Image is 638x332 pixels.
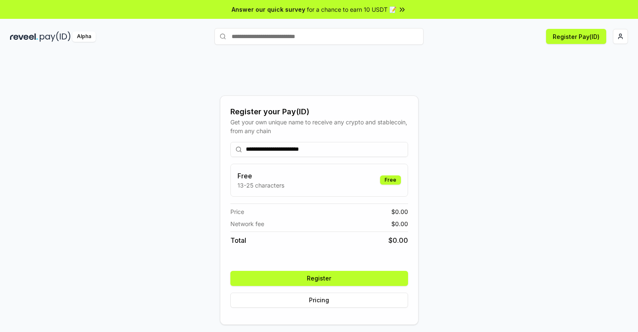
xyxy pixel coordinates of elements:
[230,118,408,135] div: Get your own unique name to receive any crypto and stablecoin, from any chain
[230,271,408,286] button: Register
[380,175,401,185] div: Free
[230,207,244,216] span: Price
[232,5,305,14] span: Answer our quick survey
[237,171,284,181] h3: Free
[391,207,408,216] span: $ 0.00
[230,219,264,228] span: Network fee
[10,31,38,42] img: reveel_dark
[237,181,284,190] p: 13-25 characters
[307,5,396,14] span: for a chance to earn 10 USDT 📝
[40,31,71,42] img: pay_id
[230,293,408,308] button: Pricing
[72,31,96,42] div: Alpha
[546,29,606,44] button: Register Pay(ID)
[230,235,246,245] span: Total
[230,106,408,118] div: Register your Pay(ID)
[391,219,408,228] span: $ 0.00
[388,235,408,245] span: $ 0.00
